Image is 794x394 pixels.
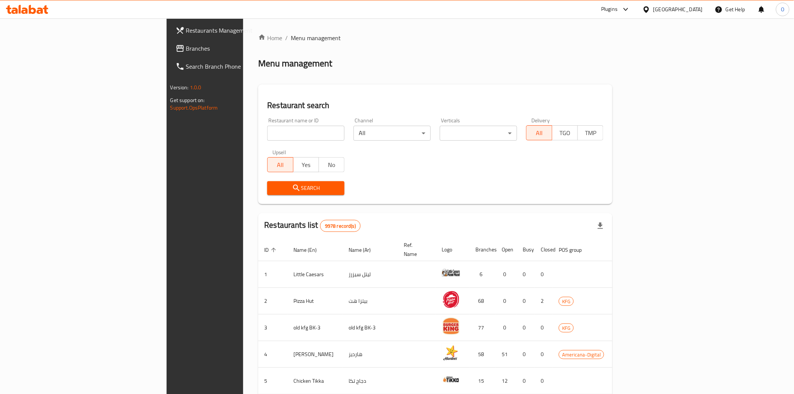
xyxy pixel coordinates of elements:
label: Delivery [531,118,550,123]
a: Branches [170,39,299,57]
label: Upsell [272,150,286,155]
div: Plugins [601,5,618,14]
button: TGO [552,125,578,140]
img: Chicken Tikka [442,370,460,389]
img: old kfg BK-3 [442,317,460,335]
button: No [319,157,344,172]
th: Closed [535,238,553,261]
td: Pizza Hut [287,288,343,314]
td: old kfg BK-3 [343,314,398,341]
span: TGO [555,128,575,138]
span: No [322,159,341,170]
div: All [353,126,431,141]
div: Export file [591,217,609,235]
h2: Restaurants list [264,220,361,232]
span: Yes [296,159,316,170]
td: هارديز [343,341,398,368]
td: 0 [496,314,517,341]
span: Search Branch Phone [186,62,293,71]
button: All [526,125,552,140]
button: All [267,157,293,172]
span: KFG [559,297,573,306]
td: 2 [535,288,553,314]
td: 6 [469,261,496,288]
span: ID [264,245,278,254]
button: TMP [577,125,603,140]
td: old kfg BK-3 [287,314,343,341]
td: 0 [535,314,553,341]
td: 0 [517,261,535,288]
span: Name (En) [293,245,326,254]
span: Search [273,183,338,193]
td: بيتزا هت [343,288,398,314]
span: KFG [559,324,573,332]
td: 0 [517,288,535,314]
button: Search [267,181,344,195]
td: 0 [496,261,517,288]
span: Restaurants Management [186,26,293,35]
div: [GEOGRAPHIC_DATA] [653,5,703,14]
h2: Restaurant search [267,100,603,111]
td: 0 [496,288,517,314]
td: 68 [469,288,496,314]
span: Version: [170,83,189,92]
th: Open [496,238,517,261]
td: [PERSON_NAME] [287,341,343,368]
a: Restaurants Management [170,21,299,39]
img: Little Caesars [442,263,460,282]
div: ​ [440,126,517,141]
button: Yes [293,157,319,172]
th: Branches [469,238,496,261]
span: Get support on: [170,95,205,105]
span: Name (Ar) [349,245,380,254]
th: Busy [517,238,535,261]
td: 77 [469,314,496,341]
th: Logo [436,238,469,261]
td: ليتل سيزرز [343,261,398,288]
img: Pizza Hut [442,290,460,309]
td: 0 [535,261,553,288]
a: Support.OpsPlatform [170,103,218,113]
span: All [271,159,290,170]
div: Total records count [320,220,361,232]
img: Hardee's [442,343,460,362]
td: 58 [469,341,496,368]
span: O [781,5,784,14]
td: 0 [517,341,535,368]
td: 51 [496,341,517,368]
span: Menu management [291,33,341,42]
span: 1.0.0 [190,83,202,92]
td: 0 [517,314,535,341]
input: Search for restaurant name or ID.. [267,126,344,141]
nav: breadcrumb [258,33,612,42]
span: POS group [559,245,591,254]
span: TMP [581,128,600,138]
span: Ref. Name [404,241,427,259]
span: Americana-Digital [559,350,604,359]
span: 9978 record(s) [320,223,360,230]
td: 0 [535,341,553,368]
span: Branches [186,44,293,53]
a: Search Branch Phone [170,57,299,75]
span: All [529,128,549,138]
td: Little Caesars [287,261,343,288]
